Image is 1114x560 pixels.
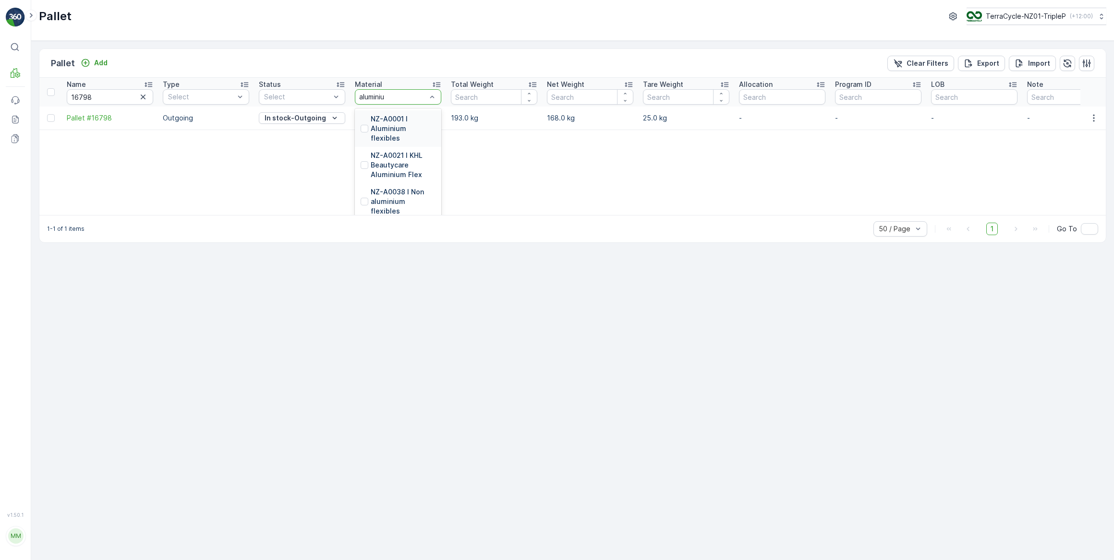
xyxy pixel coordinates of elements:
[8,528,24,544] div: MM
[355,80,382,89] p: Material
[163,113,249,123] p: Outgoing
[1057,224,1077,234] span: Go To
[1028,59,1050,68] p: Import
[50,189,62,197] span: 168
[967,11,982,22] img: TC_7kpGtVS.png
[1027,89,1114,105] input: Search
[835,80,872,89] p: Program ID
[835,89,921,105] input: Search
[371,187,436,216] p: NZ-A0038 I Non aluminium flexibles
[643,89,729,105] input: Search
[47,225,85,233] p: 1-1 of 1 items
[1070,12,1093,20] p: ( +12:00 )
[931,113,1017,123] p: -
[8,221,51,229] span: Asset Type :
[1009,56,1056,71] button: Import
[54,205,62,213] span: 25
[47,114,55,122] div: Toggle Row Selected
[265,113,326,123] p: In stock-Outgoing
[8,237,41,245] span: Material :
[547,113,633,123] p: 168.0 kg
[168,92,234,102] p: Select
[835,113,921,123] p: -
[41,237,110,245] span: NZ-A0063 I Pouches
[530,8,582,20] p: Pallet #16798
[371,114,436,143] p: NZ-A0001 I Aluminium flexibles
[259,80,281,89] p: Status
[986,223,998,235] span: 1
[967,8,1106,25] button: TerraCycle-NZ01-TripleP(+12:00)
[887,56,954,71] button: Clear Filters
[739,89,825,105] input: Search
[67,89,153,105] input: Search
[8,189,50,197] span: Net Weight :
[67,113,153,123] a: Pallet #16798
[931,80,944,89] p: LOB
[451,89,537,105] input: Search
[6,8,25,27] img: logo
[734,107,830,130] td: -
[264,92,330,102] p: Select
[977,59,999,68] p: Export
[1027,113,1114,123] p: -
[931,89,1017,105] input: Search
[51,57,75,70] p: Pallet
[643,80,683,89] p: Tare Weight
[67,80,86,89] p: Name
[643,113,729,123] p: 25.0 kg
[77,57,111,69] button: Add
[547,89,633,105] input: Search
[39,9,72,24] p: Pallet
[6,512,25,518] span: v 1.50.1
[6,520,25,552] button: MM
[8,157,32,166] span: Name :
[371,151,436,179] p: NZ-A0021 I KHL Beautycare Aluminium Flex
[958,56,1005,71] button: Export
[547,80,584,89] p: Net Weight
[94,58,108,68] p: Add
[907,59,948,68] p: Clear Filters
[1027,80,1043,89] p: Note
[739,80,773,89] p: Allocation
[51,221,65,229] span: Bale
[259,112,345,124] button: In stock-Outgoing
[986,12,1066,21] p: TerraCycle-NZ01-TripleP
[8,173,56,181] span: Total Weight :
[32,157,77,166] span: Pallet #16798
[163,80,180,89] p: Type
[451,80,494,89] p: Total Weight
[8,205,54,213] span: Tare Weight :
[451,113,537,123] p: 193.0 kg
[56,173,68,181] span: 193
